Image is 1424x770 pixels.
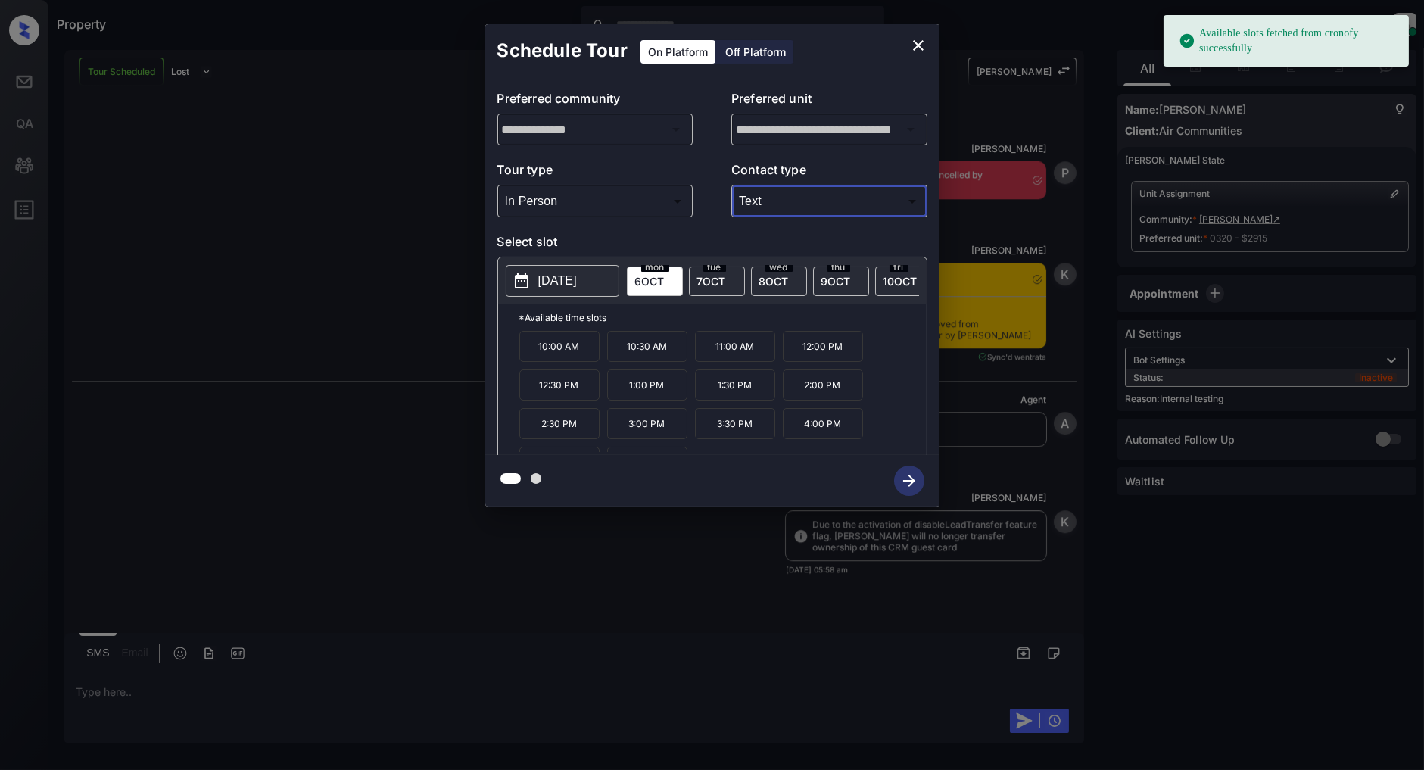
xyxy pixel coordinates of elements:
p: 10:00 AM [519,331,600,362]
p: Contact type [731,161,927,185]
p: *Available time slots [519,304,927,331]
p: 11:00 AM [695,331,775,362]
button: [DATE] [506,265,619,297]
p: Preferred unit [731,89,927,114]
p: Select slot [497,232,927,257]
div: Off Platform [718,40,793,64]
div: date-select [689,267,745,296]
span: 9 OCT [821,275,851,288]
span: thu [827,263,850,272]
span: fri [890,263,908,272]
p: 10:30 AM [607,331,687,362]
p: 4:00 PM [783,408,863,439]
p: 12:00 PM [783,331,863,362]
span: 8 OCT [759,275,789,288]
div: In Person [501,189,690,214]
p: Preferred community [497,89,693,114]
p: 1:30 PM [695,369,775,401]
span: 6 OCT [635,275,665,288]
span: 10 OCT [883,275,918,288]
button: close [903,30,933,61]
p: 2:00 PM [783,369,863,401]
div: On Platform [640,40,715,64]
div: date-select [875,267,931,296]
span: 7 OCT [697,275,726,288]
div: date-select [813,267,869,296]
div: Available slots fetched from cronofy successfully [1179,20,1397,62]
div: date-select [627,267,683,296]
div: Text [735,189,924,214]
p: 4:30 PM [519,447,600,478]
span: mon [641,263,669,272]
div: date-select [751,267,807,296]
span: tue [703,263,726,272]
p: Tour type [497,161,693,185]
p: [DATE] [538,272,577,290]
h2: Schedule Tour [485,24,640,77]
p: 12:30 PM [519,369,600,401]
p: 1:00 PM [607,369,687,401]
p: 2:30 PM [519,408,600,439]
p: 3:00 PM [607,408,687,439]
span: wed [765,263,793,272]
button: btn-next [885,461,933,500]
p: 3:30 PM [695,408,775,439]
p: 5:00 PM [607,447,687,478]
